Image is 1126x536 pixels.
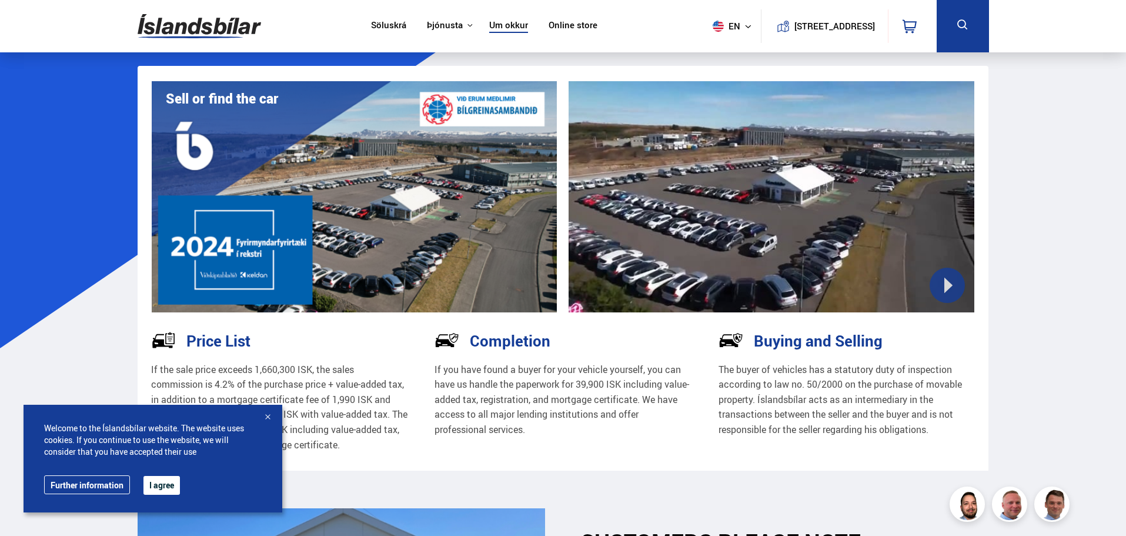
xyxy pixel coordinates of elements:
span: en [708,21,737,32]
button: I agree [143,476,180,495]
a: [STREET_ADDRESS] [767,9,881,43]
a: Further information [44,475,130,494]
img: svg+xml;base64,PHN2ZyB4bWxucz0iaHR0cDovL3d3dy53My5vcmcvMjAwMC9zdmciIHdpZHRoPSI1MTIiIGhlaWdodD0iNT... [713,21,724,32]
a: Online store [549,20,597,32]
img: siFngHWaQ9KaOqBr.png [994,488,1029,524]
a: Um okkur [489,20,528,32]
h1: Sell or find the car [166,91,279,106]
button: Þjónusta [427,20,463,31]
button: [STREET_ADDRESS] [799,21,871,31]
img: NP-R9RrMhXQFCiaa.svg [435,328,459,352]
img: -Svtn6bYgwAsiwNX.svg [719,328,743,352]
h3: Completion [470,332,550,349]
img: FbJEzSuNWCJXmdc-.webp [1036,488,1071,524]
button: en [708,9,761,44]
p: If you have found a buyer for your vehicle yourself, you can have us handle the paperwork for 39,... [435,362,691,438]
button: Opna LiveChat spjallviðmót [9,5,45,40]
img: eKx6w-_Home_640_.png [152,81,557,312]
img: G0Ugv5HjCgRt.svg [138,7,261,45]
h3: Buying and Selling [754,332,883,349]
a: Söluskrá [371,20,406,32]
p: The buyer of vehicles has a statutory duty of inspection according to law no. 50/2000 on the purc... [719,362,975,438]
img: nhp88E3Fdnt1Opn2.png [951,488,987,524]
h3: Price List [186,332,250,349]
p: If the sale price exceeds 1,660,300 ISK, the sales commission is 4.2% of the purchase price + val... [151,362,408,453]
img: tr5P-W3DuiFaO7aO.svg [151,328,176,352]
span: Welcome to the Íslandsbílar website. The website uses cookies. If you continue to use the website... [44,422,262,458]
